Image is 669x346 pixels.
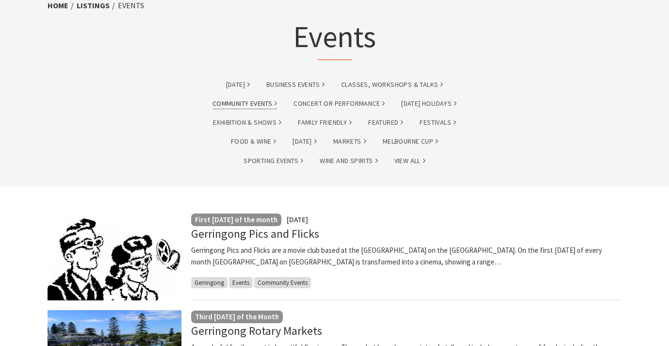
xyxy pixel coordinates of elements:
a: View All [394,155,425,166]
a: Home [48,0,68,11]
p: Third [DATE] of the Month [195,311,279,323]
a: Gerringong Rotary Markets [191,323,322,338]
a: Family Friendly [298,117,352,128]
span: [DATE] [287,215,308,224]
a: Markets [333,136,366,147]
a: [DATE] Holidays [401,98,457,109]
p: Gerringong Pics and Flicks are a movie club based at the [GEOGRAPHIC_DATA] on the [GEOGRAPHIC_DAT... [191,245,622,268]
span: Community Events [254,277,311,288]
a: [DATE] [293,136,316,147]
a: [DATE] [226,79,250,90]
span: Gerringong [191,277,228,288]
a: Sporting Events [244,155,303,166]
a: Gerringong Pics and Flicks [191,226,319,241]
p: First [DATE] of the month [195,214,277,226]
a: Festivals [420,117,456,128]
a: Business Events [266,79,325,90]
a: Concert or Performance [294,98,385,109]
a: Featured [368,117,403,128]
a: Community Events [212,98,277,109]
a: Food & Wine [231,136,276,147]
a: Wine and Spirits [320,155,377,166]
a: Melbourne Cup [383,136,438,147]
a: Classes, Workshops & Talks [341,79,443,90]
span: Events [229,277,253,288]
h1: Events [293,17,376,60]
a: Exhibition & Shows [213,117,281,128]
a: listings [77,0,110,11]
